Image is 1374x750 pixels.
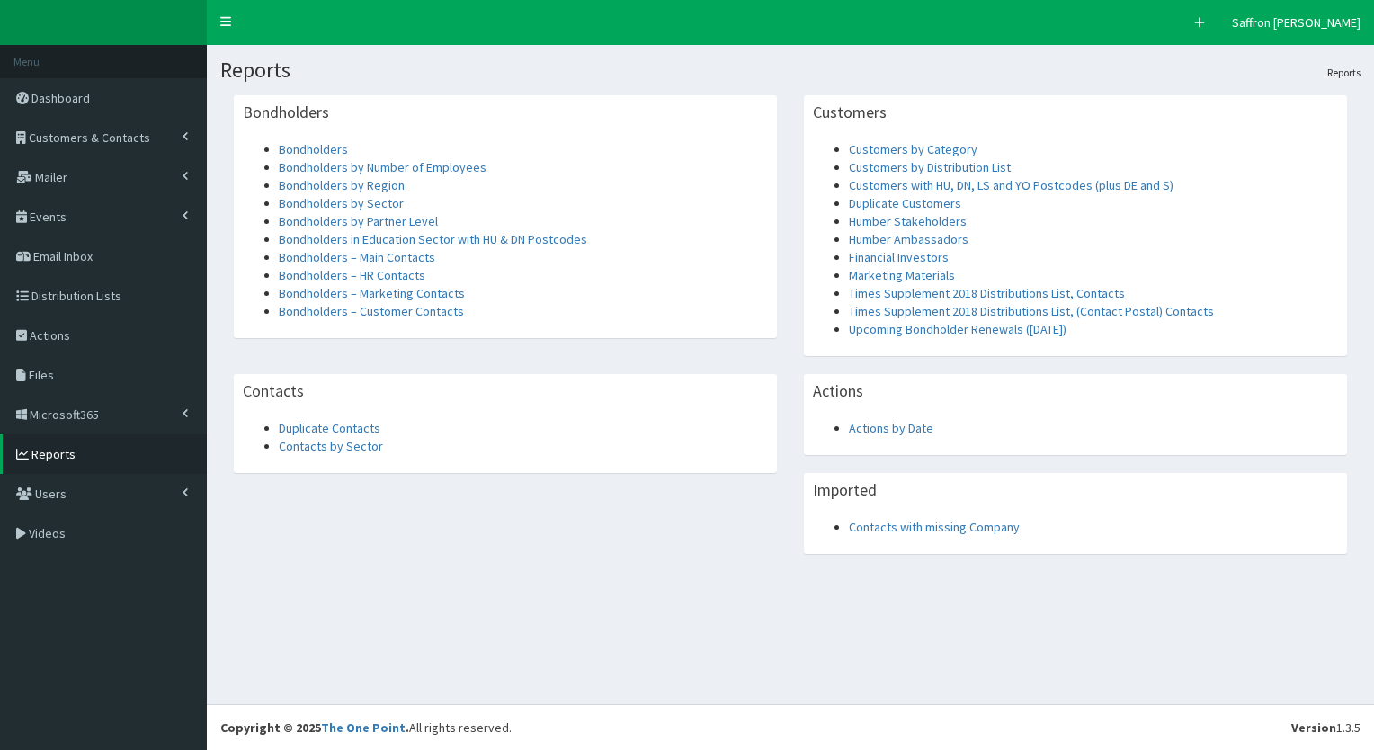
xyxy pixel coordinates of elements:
[849,249,949,265] a: Financial Investors
[29,525,66,541] span: Videos
[813,383,863,399] h3: Actions
[1291,719,1361,737] div: 1.3.5
[849,285,1125,301] a: Times Supplement 2018 Distributions List, Contacts
[279,420,380,436] a: Duplicate Contacts
[220,58,1361,82] h1: Reports
[279,231,587,247] a: Bondholders in Education Sector with HU & DN Postcodes
[33,248,93,264] span: Email Inbox
[35,486,67,502] span: Users
[279,438,383,454] a: Contacts by Sector
[243,383,304,399] h3: Contacts
[849,420,933,436] a: Actions by Date
[279,177,405,193] a: Bondholders by Region
[279,303,464,319] a: Bondholders – Customer Contacts
[29,367,54,383] span: Files
[31,90,90,106] span: Dashboard
[30,209,67,225] span: Events
[1232,14,1361,31] span: Saffron [PERSON_NAME]
[1327,65,1361,80] li: Reports
[1291,719,1336,736] b: Version
[30,327,70,344] span: Actions
[279,249,435,265] a: Bondholders – Main Contacts
[279,195,404,211] a: Bondholders by Sector
[321,719,406,736] a: The One Point
[849,321,1066,337] a: Upcoming Bondholder Renewals ([DATE])
[813,482,877,498] h3: Imported
[29,129,150,146] span: Customers & Contacts
[31,446,76,462] span: Reports
[849,231,968,247] a: Humber Ambassadors
[849,195,961,211] a: Duplicate Customers
[35,169,67,185] span: Mailer
[279,267,425,283] a: Bondholders – HR Contacts
[849,267,955,283] a: Marketing Materials
[813,104,887,121] h3: Customers
[849,519,1020,535] a: Contacts with missing Company
[279,285,465,301] a: Bondholders – Marketing Contacts
[849,213,967,229] a: Humber Stakeholders
[279,141,348,157] a: Bondholders
[243,104,329,121] h3: Bondholders
[31,288,121,304] span: Distribution Lists
[279,213,438,229] a: Bondholders by Partner Level
[207,704,1374,750] footer: All rights reserved.
[849,141,977,157] a: Customers by Category
[849,159,1011,175] a: Customers by Distribution List
[30,406,99,423] span: Microsoft365
[849,177,1173,193] a: Customers with HU, DN, LS and YO Postcodes (plus DE and S)
[220,719,409,736] strong: Copyright © 2025 .
[849,303,1214,319] a: Times Supplement 2018 Distributions List, (Contact Postal) Contacts
[279,159,486,175] a: Bondholders by Number of Employees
